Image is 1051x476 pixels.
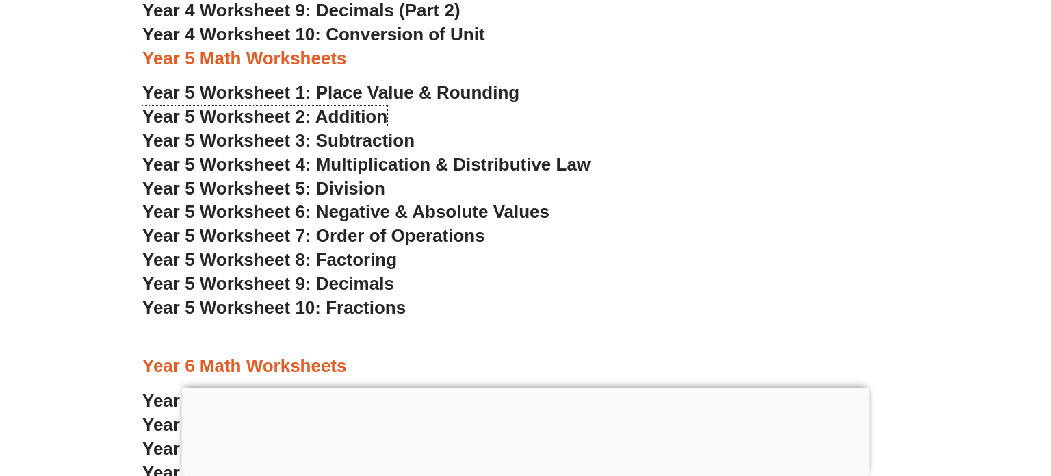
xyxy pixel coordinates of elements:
[142,225,485,246] a: Year 5 Worksheet 7: Order of Operations
[142,178,385,199] a: Year 5 Worksheet 5: Division
[142,130,415,151] a: Year 5 Worksheet 3: Subtraction
[142,414,389,435] a: Year 6 Worksheet 2:Decimals
[142,414,311,435] span: Year 6 Worksheet 2:
[142,154,591,175] a: Year 5 Worksheet 4: Multiplication & Distributive Law
[142,201,549,222] a: Year 5 Worksheet 6: Negative & Absolute Values
[142,47,909,71] h3: Year 5 Math Worksheets
[142,24,485,45] a: Year 4 Worksheet 10: Conversion of Unit
[142,390,311,411] span: Year 6 Worksheet 1:
[142,390,426,411] a: Year 6 Worksheet 1:Measurement
[142,355,909,378] h3: Year 6 Math Worksheets
[142,438,311,459] span: Year 6 Worksheet 3:
[182,388,870,473] iframe: Advertisement
[142,82,519,103] a: Year 5 Worksheet 1: Place Value & Rounding
[142,297,406,318] a: Year 5 Worksheet 10: Fractions
[142,249,397,270] a: Year 5 Worksheet 8: Factoring
[825,322,1051,476] iframe: Chat Widget
[142,438,391,459] a: Year 6 Worksheet 3:Fractions
[142,273,394,294] a: Year 5 Worksheet 9: Decimals
[142,106,387,127] a: Year 5 Worksheet 2: Addition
